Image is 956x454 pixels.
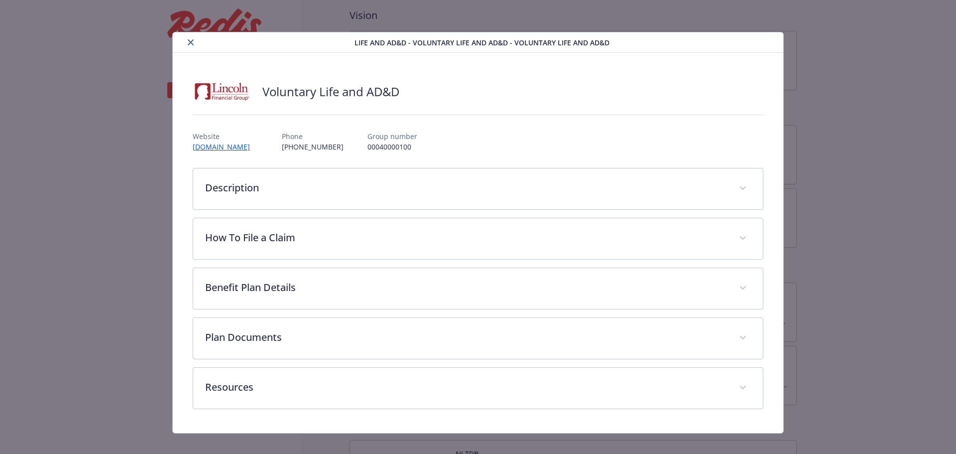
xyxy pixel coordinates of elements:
p: Plan Documents [205,330,727,345]
p: Phone [282,131,344,142]
p: 00040000100 [367,142,417,152]
p: Website [193,131,258,142]
div: How To File a Claim [193,218,763,259]
p: Benefit Plan Details [205,280,727,295]
p: [PHONE_NUMBER] [282,142,344,152]
p: How To File a Claim [205,230,727,245]
a: [DOMAIN_NAME] [193,142,258,151]
p: Group number [367,131,417,142]
span: Life and AD&D - Voluntary Life and AD&D - Voluntary Life and AD&D [355,37,609,48]
h2: Voluntary Life and AD&D [262,83,399,100]
img: Lincoln Financial Group [193,77,252,107]
p: Description [205,180,727,195]
div: Benefit Plan Details [193,268,763,309]
button: close [185,36,197,48]
div: Plan Documents [193,318,763,359]
div: Description [193,168,763,209]
div: Resources [193,368,763,409]
div: details for plan Life and AD&D - Voluntary Life and AD&D - Voluntary Life and AD&D [96,32,860,434]
p: Resources [205,380,727,395]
